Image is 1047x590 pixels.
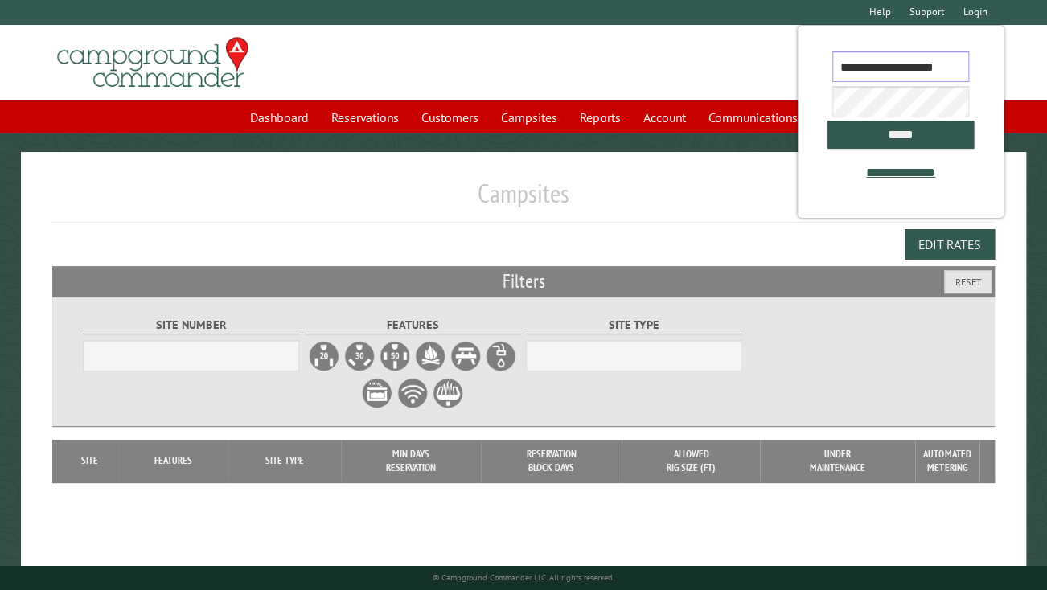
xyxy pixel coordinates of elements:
h1: Campsites [52,178,995,222]
th: Site [60,440,118,482]
th: Features [118,440,228,482]
label: Firepit [414,340,446,372]
label: Grill [432,377,464,409]
a: Campsites [491,102,567,133]
button: Edit Rates [905,229,995,260]
a: Dashboard [240,102,318,133]
th: Allowed Rig Size (ft) [622,440,760,482]
th: Site Type [228,440,341,482]
label: 30A Electrical Hookup [343,340,376,372]
img: Campground Commander [52,31,253,94]
label: Site Type [526,316,742,334]
label: 20A Electrical Hookup [308,340,340,372]
button: Reset [944,270,992,293]
a: Reports [570,102,630,133]
h2: Filters [52,266,995,297]
small: © Campground Commander LLC. All rights reserved. [433,572,614,583]
th: Automated metering [915,440,979,482]
label: Features [305,316,521,334]
th: Under Maintenance [760,440,914,482]
a: Reservations [322,102,409,133]
a: Communications [699,102,807,133]
th: Min Days Reservation [341,440,482,482]
a: Customers [412,102,488,133]
th: Reservation Block Days [481,440,622,482]
label: Water Hookup [485,340,517,372]
label: 50A Electrical Hookup [379,340,411,372]
label: Picnic Table [450,340,482,372]
label: Sewer Hookup [361,377,393,409]
a: Account [634,102,696,133]
label: Site Number [83,316,299,334]
label: WiFi Service [396,377,429,409]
